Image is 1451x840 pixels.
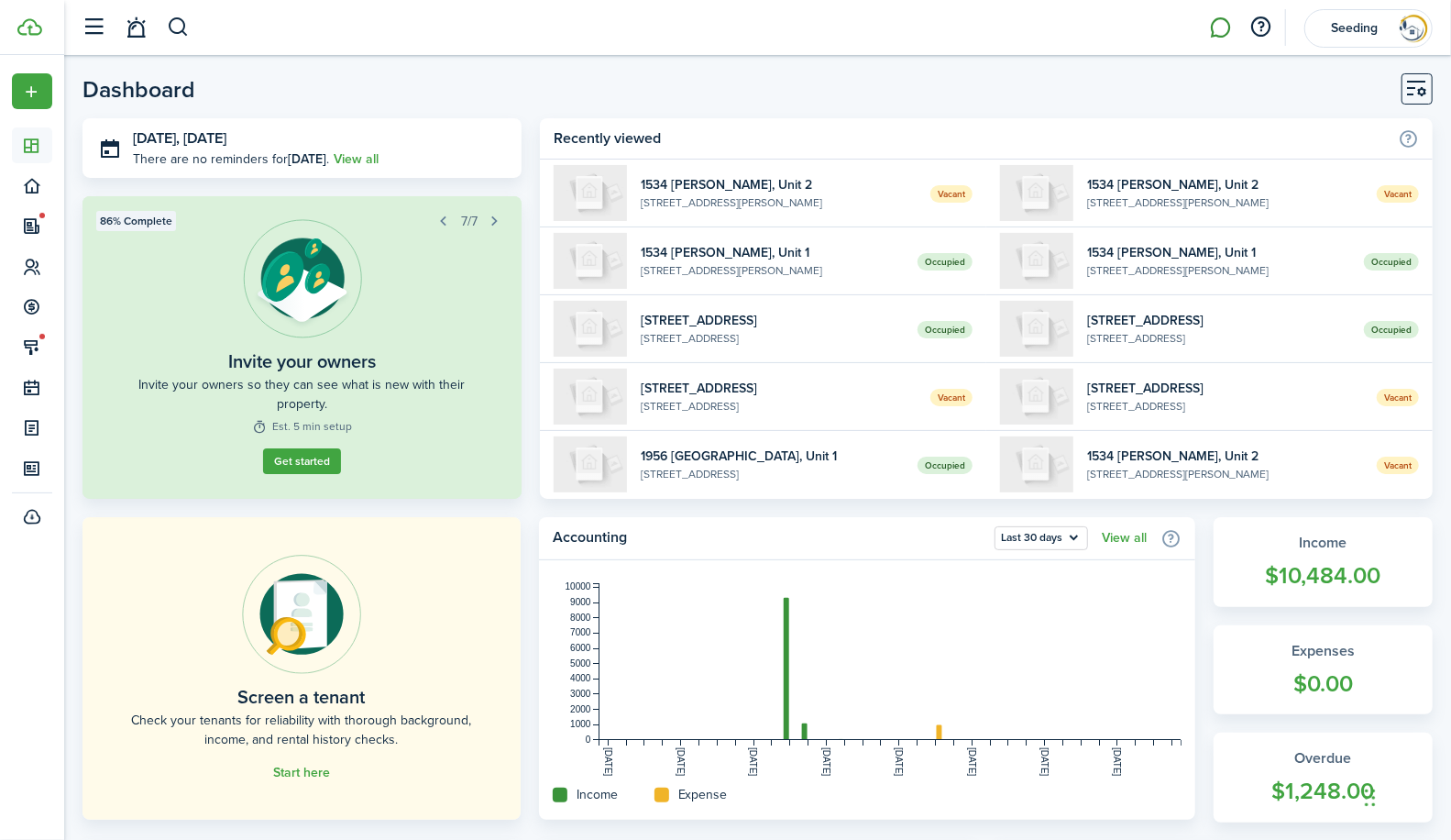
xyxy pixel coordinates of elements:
widget-list-item-title: [STREET_ADDRESS] [641,311,904,330]
img: 1 [554,437,627,492]
img: 1 [554,233,627,289]
span: Seeding [1318,22,1391,35]
widget-list-item-description: [STREET_ADDRESS] [1087,330,1350,347]
span: Vacant [1377,389,1419,406]
img: TenantCloud [17,18,42,36]
tspan: 8000 [570,613,591,623]
tspan: [DATE] [676,747,686,777]
a: Notifications [119,5,154,51]
widget-list-item-description: [STREET_ADDRESS][PERSON_NAME] [1087,262,1350,279]
tspan: 1000 [570,720,591,730]
span: Vacant [1377,457,1419,474]
img: Owner [243,219,362,338]
widget-list-item-description: [STREET_ADDRESS][PERSON_NAME] [1087,466,1363,482]
span: Vacant [930,185,973,203]
span: Occupied [1364,253,1419,271]
widget-list-item-description: [STREET_ADDRESS] [1087,398,1363,414]
tspan: 0 [586,735,591,745]
span: Occupied [1364,321,1419,338]
img: Online payments [242,555,361,674]
span: Vacant [930,389,973,406]
tspan: [DATE] [748,747,758,777]
widget-list-item-title: 1956 [GEOGRAPHIC_DATA], Unit 1 [641,447,904,466]
tspan: [DATE] [1039,747,1050,777]
widget-step-title: Invite your owners [228,348,376,375]
a: View all [1102,531,1147,546]
img: 1 [554,369,627,425]
tspan: [DATE] [1113,747,1123,777]
widget-list-item-description: [STREET_ADDRESS] [641,398,917,414]
button: Get started [263,448,341,474]
img: 3 [554,301,627,357]
img: 1 [1000,233,1073,289]
a: Overdue$1,248.00 [1214,733,1433,823]
widget-list-item-title: [STREET_ADDRESS] [641,379,917,398]
widget-list-item-title: [STREET_ADDRESS] [1087,379,1363,398]
tspan: 3000 [570,689,591,699]
tspan: 7000 [570,628,591,638]
img: 2 [554,165,627,221]
widget-stats-count: $10,484.00 [1232,558,1414,593]
header-page-title: Dashboard [82,78,195,101]
widget-stats-title: Income [1232,532,1414,554]
widget-stats-count: $0.00 [1232,667,1414,702]
button: Open resource center [1246,12,1277,43]
widget-list-item-description: [STREET_ADDRESS] [641,330,904,347]
img: Seeding [1399,14,1428,43]
iframe: Chat Widget [1359,752,1451,840]
a: View all [334,149,379,169]
button: Next step [482,208,508,234]
button: Search [167,12,190,43]
img: 3 [1000,301,1073,357]
home-widget-title: Accounting [553,526,986,550]
widget-list-item-title: 1534 [PERSON_NAME], Unit 2 [641,175,917,194]
home-widget-title: Income [577,785,618,804]
widget-list-item-title: 1534 [PERSON_NAME], Unit 1 [1087,243,1350,262]
tspan: [DATE] [602,747,612,777]
widget-list-item-title: 1534 [PERSON_NAME], Unit 1 [641,243,904,262]
widget-list-item-description: [STREET_ADDRESS] [641,466,904,482]
widget-list-item-title: 1534 [PERSON_NAME], Unit 2 [1087,447,1363,466]
img: 2 [1000,165,1073,221]
button: Customise [1402,73,1433,105]
div: Drag [1365,770,1376,825]
widget-list-item-title: [STREET_ADDRESS] [1087,311,1350,330]
a: Start here [273,766,330,780]
home-placeholder-title: Screen a tenant [237,683,365,711]
tspan: 6000 [570,643,591,653]
a: Messaging [1204,5,1238,51]
p: There are no reminders for . [133,149,329,169]
tspan: 10000 [565,582,590,592]
button: Open sidebar [77,10,112,45]
tspan: 2000 [570,704,591,714]
widget-list-item-description: [STREET_ADDRESS][PERSON_NAME] [1087,194,1363,211]
button: Prev step [431,208,456,234]
span: Vacant [1377,185,1419,203]
widget-list-item-description: [STREET_ADDRESS][PERSON_NAME] [641,262,904,279]
widget-step-time: Est. 5 min setup [252,418,352,435]
widget-list-item-title: 1534 [PERSON_NAME], Unit 2 [1087,175,1363,194]
button: Open menu [12,73,52,109]
a: Income$10,484.00 [1214,517,1433,607]
span: Occupied [918,253,973,271]
home-widget-title: Expense [678,785,728,804]
tspan: 9000 [570,597,591,607]
b: [DATE] [288,149,326,169]
tspan: 5000 [570,658,591,669]
a: Expenses$0.00 [1214,625,1433,715]
widget-stats-title: Expenses [1232,640,1414,662]
widget-step-description: Invite your owners so they can see what is new with their property. [124,375,480,414]
tspan: [DATE] [821,747,831,777]
widget-stats-count: $1,248.00 [1232,774,1414,809]
button: Open menu [995,526,1088,550]
img: 2 [1000,437,1073,492]
widget-list-item-description: [STREET_ADDRESS][PERSON_NAME] [641,194,917,211]
button: Last 30 days [995,526,1088,550]
widget-stats-title: Overdue [1232,747,1414,769]
span: 86% Complete [100,213,172,229]
h3: [DATE], [DATE] [133,127,508,150]
tspan: [DATE] [894,747,904,777]
span: Occupied [918,457,973,474]
tspan: [DATE] [967,747,977,777]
